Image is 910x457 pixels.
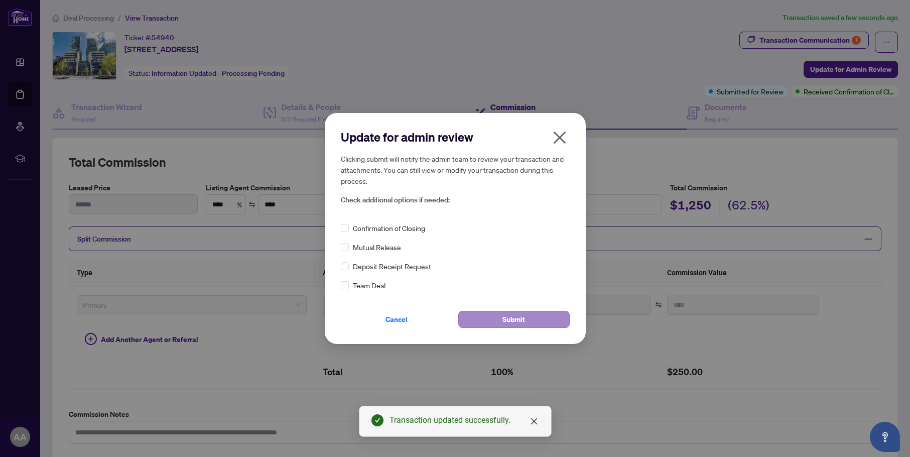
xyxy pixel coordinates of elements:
[341,194,570,206] span: Check additional options if needed:
[385,311,408,327] span: Cancel
[552,130,568,146] span: close
[389,414,539,426] div: Transaction updated successfully.
[529,416,540,427] a: Close
[341,153,570,186] h5: Clicking submit will notify the admin team to review your transaction and attachments. You can st...
[371,414,383,426] span: check-circle
[530,417,538,425] span: close
[502,311,525,327] span: Submit
[341,129,570,145] h2: Update for admin review
[353,261,431,272] span: Deposit Receipt Request
[353,280,385,291] span: Team Deal
[353,222,425,234] span: Confirmation of Closing
[341,311,452,328] button: Cancel
[870,422,900,452] button: Open asap
[353,242,401,253] span: Mutual Release
[458,311,570,328] button: Submit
